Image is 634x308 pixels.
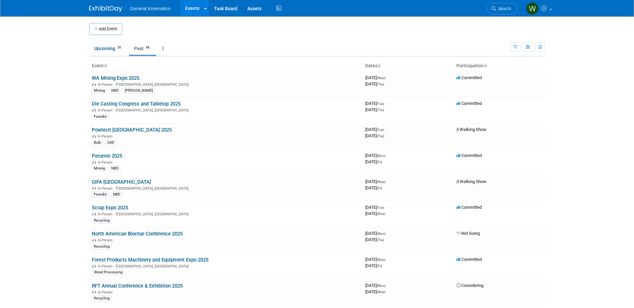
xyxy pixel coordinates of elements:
span: (Thu) [377,238,384,242]
a: Upcoming30 [89,42,128,55]
span: [DATE] [365,257,387,262]
span: (Mon) [377,232,385,235]
span: (Wed) [377,76,385,80]
div: Recycling [92,244,112,250]
div: Wood Processing [92,269,124,275]
th: Event [89,60,363,72]
div: [GEOGRAPHIC_DATA], [GEOGRAPHIC_DATA] [92,81,360,87]
div: [GEOGRAPHIC_DATA], [GEOGRAPHIC_DATA] [92,263,360,268]
a: Sort by Start Date [377,63,381,68]
a: Perumin 2025 [92,153,122,159]
span: - [386,75,387,80]
span: (Tue) [377,206,384,209]
span: (Tue) [377,102,384,106]
span: Committed [456,75,482,80]
img: In-Person Event [92,186,96,190]
div: Bulk [92,140,103,146]
div: [PERSON_NAME] [123,88,155,94]
span: (Wed) [377,290,385,294]
span: [DATE] [365,75,387,80]
span: (Thu) [377,82,384,86]
span: [DATE] [365,289,385,294]
span: In-Person [98,82,115,87]
span: [DATE] [365,81,384,86]
span: [DATE] [365,153,387,158]
div: [GEOGRAPHIC_DATA], [GEOGRAPHIC_DATA] [92,185,360,191]
a: Scrap Expo 2025 [92,205,128,211]
span: Considering [456,283,483,288]
img: Whitney Swanson [526,2,539,15]
a: Powtech [GEOGRAPHIC_DATA] 2025 [92,127,172,133]
img: ExhibitDay [89,6,122,12]
img: In-Person Event [92,212,96,215]
span: - [385,101,386,106]
span: In-Person [98,238,115,242]
a: Sort by Event Name [104,63,107,68]
span: [DATE] [365,179,387,184]
span: [DATE] [365,211,385,216]
span: In-Person [98,160,115,165]
img: In-Person Event [92,82,96,86]
span: [DATE] [365,185,382,190]
img: In-Person Event [92,108,96,111]
span: (Thu) [377,134,384,138]
th: Dates [363,60,454,72]
span: - [386,153,387,158]
div: NBD [109,88,121,94]
a: WA Mining Expo 2025 [92,75,139,81]
span: 30 [116,45,123,50]
div: Mining [92,88,107,94]
a: Die Casting Congress and Tabletop 2025 [92,101,181,107]
a: Forest Products Machinery and Equipment Expo 2025 [92,257,208,263]
span: (Fri) [377,186,382,190]
img: In-Person Event [92,160,96,164]
span: Search [496,6,511,11]
span: [DATE] [365,159,382,164]
div: Foundry [92,192,109,198]
span: Committed [456,205,482,210]
button: Add Event [89,23,122,35]
span: (Mon) [377,154,385,158]
th: Participation [454,60,545,72]
a: Search [487,3,517,15]
span: (Thu) [377,108,384,112]
span: In-Person [98,134,115,139]
span: [DATE] [365,127,386,132]
span: [DATE] [365,133,384,138]
span: Committed [456,257,482,262]
div: [GEOGRAPHIC_DATA], [GEOGRAPHIC_DATA] [92,107,360,112]
span: [DATE] [365,263,382,268]
img: In-Person Event [92,134,96,138]
span: [DATE] [365,237,384,242]
a: North American Biochar Conference 2025 [92,231,183,237]
span: (Wed) [377,258,385,262]
a: Past68 [129,42,156,55]
span: - [386,179,387,184]
a: Sort by Participation Type [484,63,487,68]
span: Committed [456,153,482,158]
span: General Kinematics [130,6,170,11]
div: NBD [111,192,122,198]
span: (Wed) [377,212,385,216]
span: In-Person [98,290,115,294]
img: In-Person Event [92,238,96,241]
span: In-Person [98,108,115,112]
div: Foundry [92,114,109,120]
span: Not Going [456,231,480,236]
div: Recycling [92,218,112,224]
span: 68 [144,45,151,50]
img: In-Person Event [92,264,96,267]
span: - [385,127,386,132]
span: - [386,231,387,236]
span: (Fri) [377,264,382,268]
div: NBD [109,166,121,171]
span: - [386,257,387,262]
span: [DATE] [365,205,386,210]
div: [GEOGRAPHIC_DATA], [GEOGRAPHIC_DATA] [92,211,360,216]
span: [DATE] [365,231,387,236]
a: GIFA [GEOGRAPHIC_DATA] [92,179,151,185]
span: Committed [456,101,482,106]
a: RFT Annual Conference & Exhibition 2025 [92,283,183,289]
span: (Fri) [377,160,382,164]
div: GKE [105,140,116,146]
